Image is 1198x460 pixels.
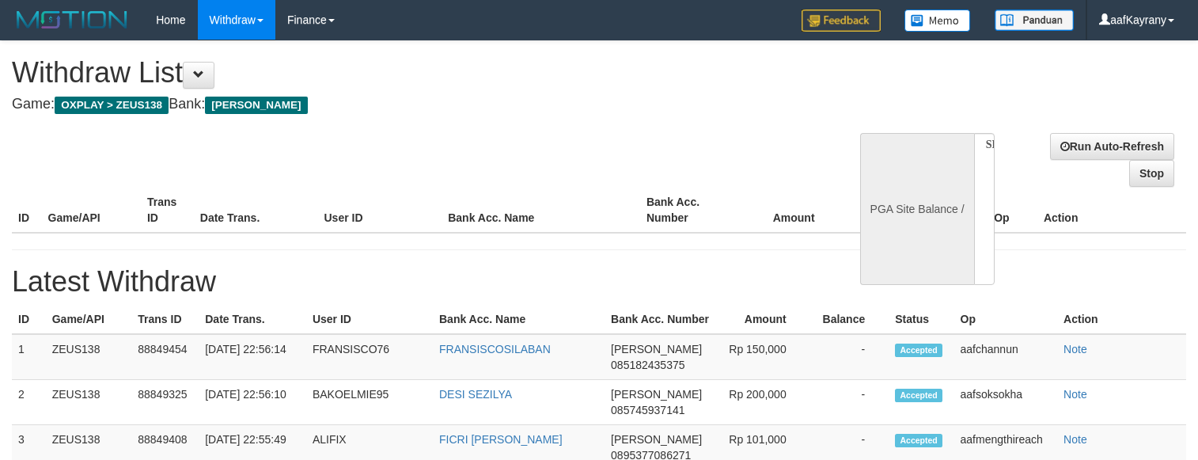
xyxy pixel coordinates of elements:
[954,334,1058,380] td: aafchannun
[46,334,132,380] td: ZEUS138
[1057,305,1186,334] th: Action
[611,359,684,371] span: 085182435375
[895,344,942,357] span: Accepted
[895,389,942,402] span: Accepted
[199,334,306,380] td: [DATE] 22:56:14
[205,97,307,114] span: [PERSON_NAME]
[199,380,306,425] td: [DATE] 22:56:10
[12,266,1186,298] h1: Latest Withdraw
[12,380,46,425] td: 2
[802,10,881,32] img: Feedback.jpg
[12,97,783,112] h4: Game: Bank:
[995,10,1074,31] img: panduan.png
[12,8,132,32] img: MOTION_logo.png
[810,334,889,380] td: -
[954,305,1058,334] th: Op
[131,305,199,334] th: Trans ID
[717,334,809,380] td: Rp 150,000
[895,434,942,447] span: Accepted
[739,188,838,233] th: Amount
[12,188,42,233] th: ID
[131,334,199,380] td: 88849454
[199,305,306,334] th: Date Trans.
[141,188,194,233] th: Trans ID
[433,305,605,334] th: Bank Acc. Name
[988,188,1037,233] th: Op
[46,380,132,425] td: ZEUS138
[42,188,141,233] th: Game/API
[1063,388,1087,401] a: Note
[1129,160,1174,187] a: Stop
[318,188,442,233] th: User ID
[12,305,46,334] th: ID
[810,305,889,334] th: Balance
[306,380,433,425] td: BAKOELMIE95
[611,343,702,355] span: [PERSON_NAME]
[439,433,563,446] a: FICRI [PERSON_NAME]
[306,305,433,334] th: User ID
[1037,188,1186,233] th: Action
[46,305,132,334] th: Game/API
[611,433,702,446] span: [PERSON_NAME]
[442,188,640,233] th: Bank Acc. Name
[194,188,318,233] th: Date Trans.
[12,334,46,380] td: 1
[605,305,717,334] th: Bank Acc. Number
[439,343,551,355] a: FRANSISCOSILABAN
[640,188,739,233] th: Bank Acc. Number
[954,380,1058,425] td: aafsoksokha
[717,305,809,334] th: Amount
[306,334,433,380] td: FRANSISCO76
[1063,433,1087,446] a: Note
[904,10,971,32] img: Button%20Memo.svg
[1050,133,1174,160] a: Run Auto-Refresh
[439,388,512,401] a: DESI SEZILYA
[1063,343,1087,355] a: Note
[611,404,684,416] span: 085745937141
[810,380,889,425] td: -
[12,57,783,89] h1: Withdraw List
[889,305,953,334] th: Status
[611,388,702,401] span: [PERSON_NAME]
[55,97,169,114] span: OXPLAY > ZEUS138
[717,380,809,425] td: Rp 200,000
[860,133,974,285] div: PGA Site Balance /
[839,188,930,233] th: Balance
[131,380,199,425] td: 88849325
